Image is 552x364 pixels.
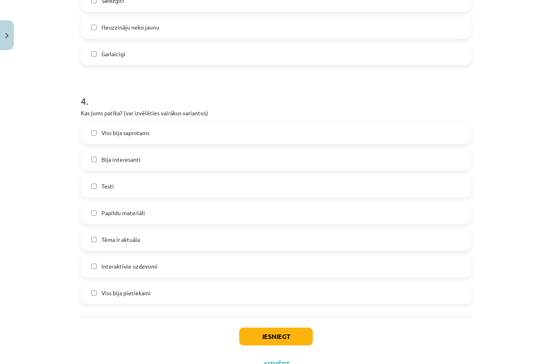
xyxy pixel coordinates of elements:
p: Kas jums patika? (var izvēlēties vairākus variantus) [81,109,471,117]
span: Bija interesanti [101,155,141,164]
input: Testi [91,184,97,189]
input: Viss bija pietiekami [91,290,97,296]
img: icon-close-lesson-0947bae3869378f0d4975bcd49f059093ad1ed9edebbc8119c70593378902aed.svg [5,33,8,38]
button: Iesniegt [239,328,313,345]
input: Papildu materiāli [91,210,97,216]
span: Viss bija pietiekami [101,289,151,297]
span: Garlaicīgi [101,50,125,58]
input: Interaktīvie uzdevumi [91,264,97,269]
span: Testi [101,182,114,190]
input: Viss bija saprotams [91,130,97,135]
span: Papildu materiāli [101,209,145,217]
span: Tēma ir aktuāla [101,235,140,244]
input: Tēma ir aktuāla [91,237,97,242]
span: Interaktīvie uzdevumi [101,262,158,271]
span: Viss bija saprotams [101,129,150,137]
h1: 4 . [81,81,471,106]
input: Garlaicīgi [91,51,97,57]
span: Neuzzināju neko jaunu [101,23,159,32]
input: Bija interesanti [91,157,97,162]
input: Neuzzināju neko jaunu [91,25,97,30]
